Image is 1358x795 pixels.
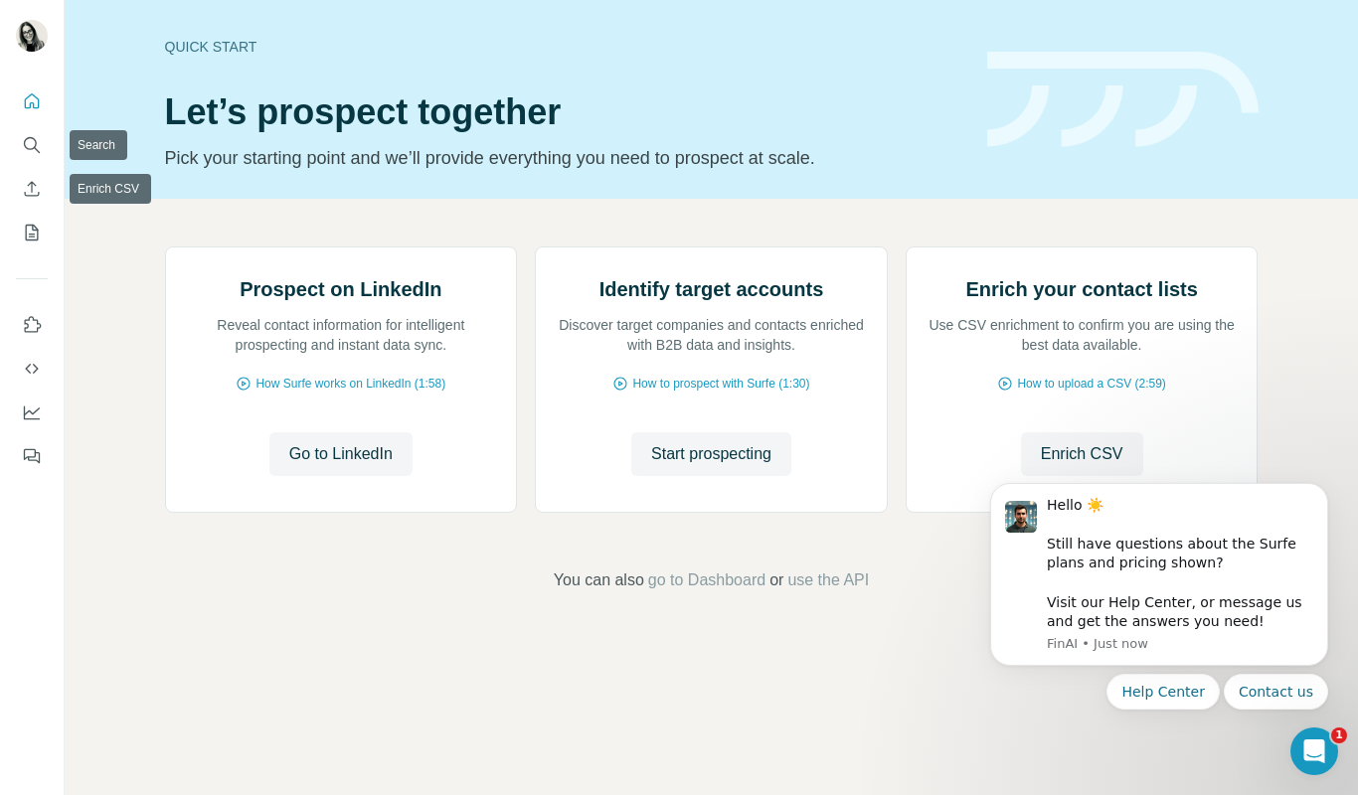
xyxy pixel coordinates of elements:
[255,375,445,393] span: How Surfe works on LinkedIn (1:58)
[186,315,497,355] p: Reveal contact information for intelligent prospecting and instant data sync.
[787,568,869,592] button: use the API
[16,438,48,474] button: Feedback
[16,215,48,250] button: My lists
[165,144,963,172] p: Pick your starting point and we’ll provide everything you need to prospect at scale.
[165,92,963,132] h1: Let’s prospect together
[599,275,824,303] h2: Identify target accounts
[16,307,48,343] button: Use Surfe on LinkedIn
[16,127,48,163] button: Search
[1017,375,1165,393] span: How to upload a CSV (2:59)
[16,395,48,430] button: Dashboard
[987,52,1259,148] img: banner
[289,442,393,466] span: Go to LinkedIn
[269,432,413,476] button: Go to LinkedIn
[632,375,809,393] span: How to prospect with Surfe (1:30)
[769,568,783,592] span: or
[651,442,771,466] span: Start prospecting
[16,20,48,52] img: Avatar
[1290,727,1338,775] iframe: Intercom live chat
[965,275,1197,303] h2: Enrich your contact lists
[240,275,441,303] h2: Prospect on LinkedIn
[1331,727,1347,743] span: 1
[16,171,48,207] button: Enrich CSV
[16,83,48,119] button: Quick start
[556,315,867,355] p: Discover target companies and contacts enriched with B2B data and insights.
[631,432,791,476] button: Start prospecting
[927,315,1238,355] p: Use CSV enrichment to confirm you are using the best data available.
[165,37,963,57] div: Quick start
[648,568,765,592] button: go to Dashboard
[16,351,48,387] button: Use Surfe API
[960,417,1358,741] iframe: Intercom notifications message
[554,568,644,592] span: You can also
